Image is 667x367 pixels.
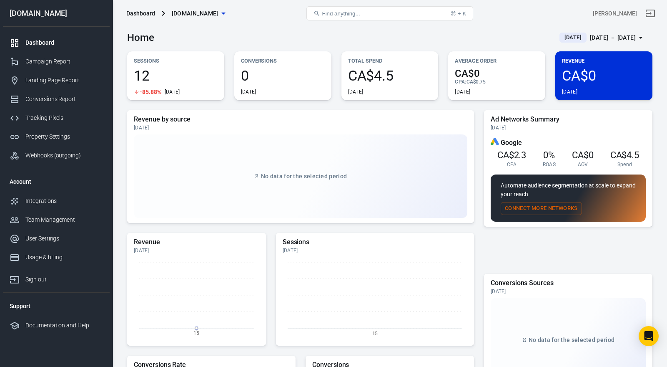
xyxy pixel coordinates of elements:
p: Conversions [241,56,325,65]
div: [DATE] [165,89,180,95]
span: -85.88% [140,89,161,95]
div: [DATE] [348,89,364,95]
div: Google Ads [491,138,499,147]
p: Automate audience segmentation at scale to expand your reach [501,181,636,199]
a: Campaign Report [3,52,110,71]
h5: Ad Networks Summary [491,115,646,124]
a: Team Management [3,210,110,229]
span: 0% [543,150,555,160]
h5: Revenue [134,238,259,246]
p: Total Spend [348,56,432,65]
div: [DATE] [455,89,470,95]
div: [DATE] [562,89,577,95]
span: CA$4.5 [610,150,639,160]
span: CA$0 [455,68,539,78]
span: No data for the selected period [261,173,347,180]
span: CA$0.75 [466,79,486,85]
div: [DATE] [491,288,646,295]
button: [DATE][DATE] － [DATE] [553,31,652,45]
div: [DATE] [283,247,467,254]
div: Conversions Report [25,95,103,104]
div: Integrations [25,197,103,205]
div: Tracking Pixels [25,114,103,122]
span: CA$4.5 [348,68,432,83]
a: Conversions Report [3,90,110,109]
div: Open Intercom Messenger [639,326,659,346]
span: CA$2.3 [497,150,527,160]
span: CPA [507,161,517,168]
a: Usage & billing [3,248,110,267]
h3: Home [127,32,154,43]
span: CA$0 [572,150,594,160]
div: [DATE] － [DATE] [590,33,636,43]
p: Sessions [134,56,218,65]
div: [DATE] [491,124,646,131]
div: Documentation and Help [25,321,103,330]
div: Landing Page Report [25,76,103,85]
button: Find anything...⌘ + K [306,6,473,20]
span: CPA : [455,79,466,85]
a: Dashboard [3,33,110,52]
a: Tracking Pixels [3,109,110,127]
div: Dashboard [126,9,155,18]
a: Sign out [3,267,110,289]
a: Sign out [640,3,660,23]
span: sansarsolutions.ca [172,8,218,19]
span: Spend [617,161,632,168]
div: Google [491,138,646,147]
li: Account [3,172,110,192]
a: User Settings [3,229,110,248]
div: Dashboard [25,38,103,47]
span: [DATE] [561,33,585,42]
div: Property Settings [25,132,103,141]
a: Webhooks (outgoing) [3,146,110,165]
div: Account id: zL4j7kky [593,9,637,18]
li: Support [3,296,110,316]
button: Connect More Networks [501,202,582,215]
div: [DATE] [241,89,256,95]
h5: Conversions Sources [491,279,646,287]
div: [DATE] [134,247,259,254]
p: Revenue [562,56,646,65]
div: User Settings [25,234,103,243]
span: Find anything... [322,10,360,17]
span: ROAS [543,161,556,168]
span: CA$0 [562,68,646,83]
div: ⌘ + K [451,10,466,17]
a: Landing Page Report [3,71,110,90]
div: Webhooks (outgoing) [25,151,103,160]
div: [DOMAIN_NAME] [3,10,110,17]
div: Campaign Report [25,57,103,66]
div: Sign out [25,275,103,284]
h5: Revenue by source [134,115,467,124]
div: [DATE] [134,124,467,131]
div: Usage & billing [25,253,103,262]
tspan: 15 [193,330,199,336]
p: Average Order [455,56,539,65]
h5: Sessions [283,238,467,246]
span: AOV [578,161,588,168]
a: Integrations [3,192,110,210]
span: 12 [134,68,218,83]
a: Property Settings [3,127,110,146]
button: [DOMAIN_NAME] [168,6,228,21]
div: Team Management [25,215,103,224]
span: No data for the selected period [529,337,614,343]
tspan: 15 [372,330,378,336]
span: 0 [241,68,325,83]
